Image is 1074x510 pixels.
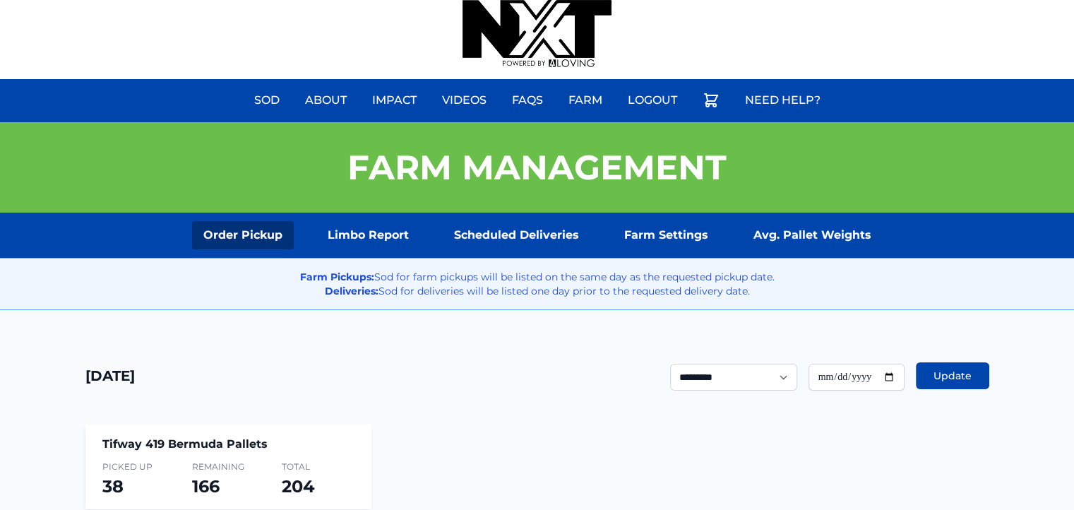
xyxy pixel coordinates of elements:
[282,461,354,473] span: Total
[102,461,175,473] span: Picked Up
[192,461,265,473] span: Remaining
[300,271,374,283] strong: Farm Pickups:
[560,83,611,117] a: Farm
[933,369,972,383] span: Update
[347,150,727,184] h1: Farm Management
[192,221,294,249] a: Order Pickup
[916,362,989,389] button: Update
[443,221,590,249] a: Scheduled Deliveries
[742,221,883,249] a: Avg. Pallet Weights
[102,436,354,453] h4: Tifway 419 Bermuda Pallets
[102,476,124,497] span: 38
[503,83,551,117] a: FAQs
[282,476,315,497] span: 204
[364,83,425,117] a: Impact
[619,83,686,117] a: Logout
[192,476,220,497] span: 166
[613,221,720,249] a: Farm Settings
[736,83,829,117] a: Need Help?
[297,83,355,117] a: About
[325,285,378,297] strong: Deliveries:
[316,221,420,249] a: Limbo Report
[246,83,288,117] a: Sod
[85,366,135,386] h1: [DATE]
[434,83,495,117] a: Videos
